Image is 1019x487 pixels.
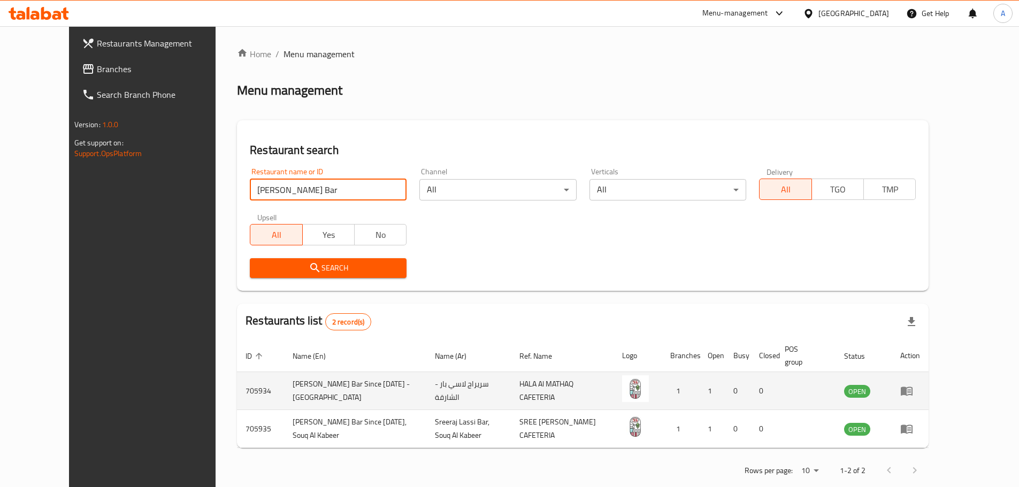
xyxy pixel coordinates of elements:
[662,339,699,372] th: Branches
[785,343,823,368] span: POS group
[662,410,699,448] td: 1
[899,309,924,335] div: Export file
[900,384,920,397] div: Menu
[73,82,239,107] a: Search Branch Phone
[284,372,426,410] td: [PERSON_NAME] Bar Since [DATE] - [GEOGRAPHIC_DATA]
[419,179,576,200] div: All
[73,56,239,82] a: Branches
[302,224,355,245] button: Yes
[284,410,426,448] td: [PERSON_NAME] Bar Since [DATE], Souq Al Kabeer
[725,339,750,372] th: Busy
[258,261,398,275] span: Search
[759,179,811,200] button: All
[764,182,807,197] span: All
[426,372,511,410] td: سريراج لاسي بار - الشارقة
[97,37,231,50] span: Restaurants Management
[699,410,725,448] td: 1
[725,410,750,448] td: 0
[818,7,889,19] div: [GEOGRAPHIC_DATA]
[237,372,284,410] td: 705934
[325,313,372,330] div: Total records count
[1001,7,1005,19] span: A
[797,463,823,479] div: Rows per page:
[702,7,768,20] div: Menu-management
[844,423,870,436] div: OPEN
[622,413,649,440] img: Sreeraj Lassi Bar Since 1973, Souq Al Kabeer
[892,339,929,372] th: Action
[435,350,480,362] span: Name (Ar)
[326,317,371,327] span: 2 record(s)
[237,339,929,448] table: enhanced table
[900,422,920,435] div: Menu
[74,118,101,132] span: Version:
[246,313,371,330] h2: Restaurants list
[840,464,865,477] p: 1-2 of 2
[811,179,864,200] button: TGO
[250,258,407,278] button: Search
[725,372,750,410] td: 0
[284,48,355,60] span: Menu management
[246,350,266,362] span: ID
[767,168,793,175] label: Delivery
[844,350,879,362] span: Status
[97,88,231,101] span: Search Branch Phone
[750,410,776,448] td: 0
[589,179,746,200] div: All
[750,372,776,410] td: 0
[102,118,119,132] span: 1.0.0
[255,227,298,243] span: All
[662,372,699,410] td: 1
[97,63,231,75] span: Branches
[237,410,284,448] td: 705935
[237,48,929,60] nav: breadcrumb
[275,48,279,60] li: /
[511,410,614,448] td: SREE [PERSON_NAME] CAFETERIA
[426,410,511,448] td: Sreeraj Lassi Bar, Souq Al Kabeer
[250,142,916,158] h2: Restaurant search
[73,30,239,56] a: Restaurants Management
[354,224,407,245] button: No
[359,227,402,243] span: No
[699,339,725,372] th: Open
[844,385,870,398] div: OPEN
[863,179,916,200] button: TMP
[699,372,725,410] td: 1
[622,375,649,402] img: Sreeraj Lassi Bar Since 1973 - Sharjah
[511,372,614,410] td: HALA Al MATHAQ CAFETERIA
[307,227,350,243] span: Yes
[844,423,870,436] span: OPEN
[745,464,793,477] p: Rows per page:
[257,213,277,221] label: Upsell
[844,385,870,398] span: OPEN
[237,48,271,60] a: Home
[250,224,302,245] button: All
[614,339,662,372] th: Logo
[750,339,776,372] th: Closed
[237,82,342,99] h2: Menu management
[816,182,860,197] span: TGO
[519,350,566,362] span: Ref. Name
[868,182,911,197] span: TMP
[293,350,340,362] span: Name (En)
[74,146,142,160] a: Support.OpsPlatform
[74,136,124,150] span: Get support on:
[250,179,407,200] input: Search for restaurant name or ID..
